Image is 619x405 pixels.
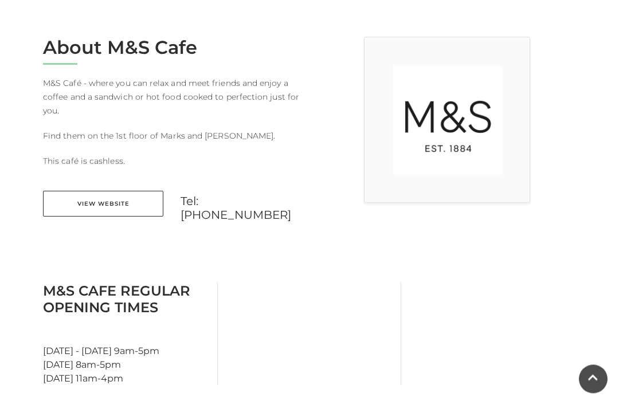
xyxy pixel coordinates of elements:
[43,283,209,316] h3: M&S Cafe Regular Opening Times
[43,129,301,143] p: Find them on the 1st floor of Marks and [PERSON_NAME].
[43,191,163,217] a: View Website
[43,155,301,168] p: This café is cashless.
[34,283,218,386] div: [DATE] - [DATE] 9am-5pm [DATE] 8am-5pm [DATE] 11am-4pm
[181,195,301,222] a: Tel: [PHONE_NUMBER]
[43,37,301,59] h2: About M&S Cafe
[43,77,301,118] p: M&S Café - where you can relax and meet friends and enjoy a coffee and a sandwich or hot food coo...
